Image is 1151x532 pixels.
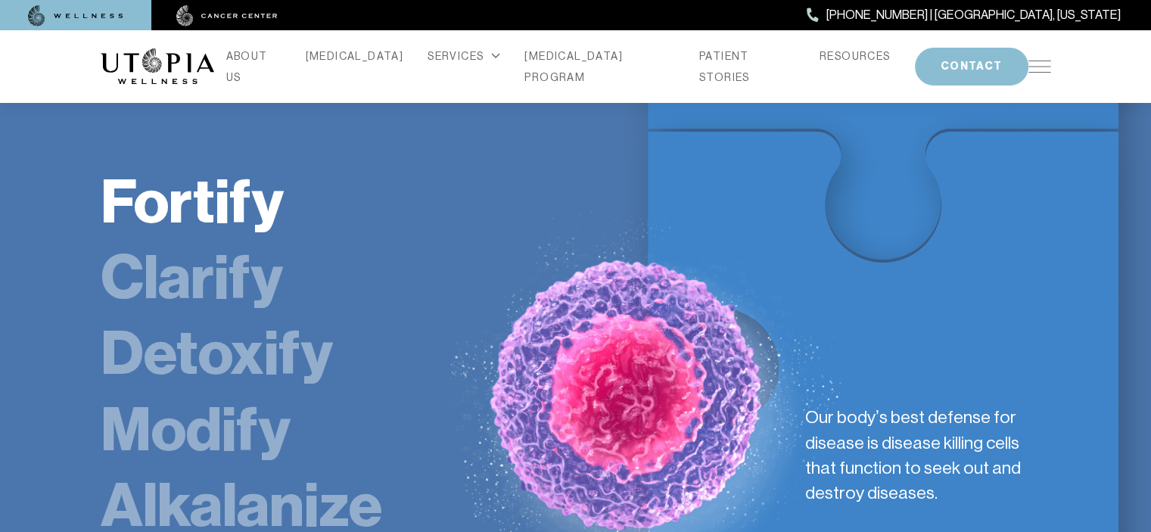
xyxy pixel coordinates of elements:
[428,45,500,67] div: SERVICES
[915,48,1028,86] button: CONTACT
[804,404,1050,523] p: Our body’s best defense for disease is disease killing cells that function to seek out and destro...
[101,48,214,85] img: logo
[226,45,282,88] a: ABOUT US
[101,241,283,314] a: Clarify
[28,5,123,26] img: wellness
[524,45,675,88] a: [MEDICAL_DATA] PROGRAM
[1028,61,1051,73] img: icon-hamburger
[306,45,404,67] a: [MEDICAL_DATA]
[101,317,333,390] a: Detoxify
[176,5,278,26] img: cancer center
[101,393,291,465] a: Modify
[807,5,1121,25] a: [PHONE_NUMBER] | [GEOGRAPHIC_DATA], [US_STATE]
[101,166,284,238] a: Fortify
[699,45,795,88] a: PATIENT STORIES
[826,5,1121,25] span: [PHONE_NUMBER] | [GEOGRAPHIC_DATA], [US_STATE]
[820,45,891,67] a: RESOURCES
